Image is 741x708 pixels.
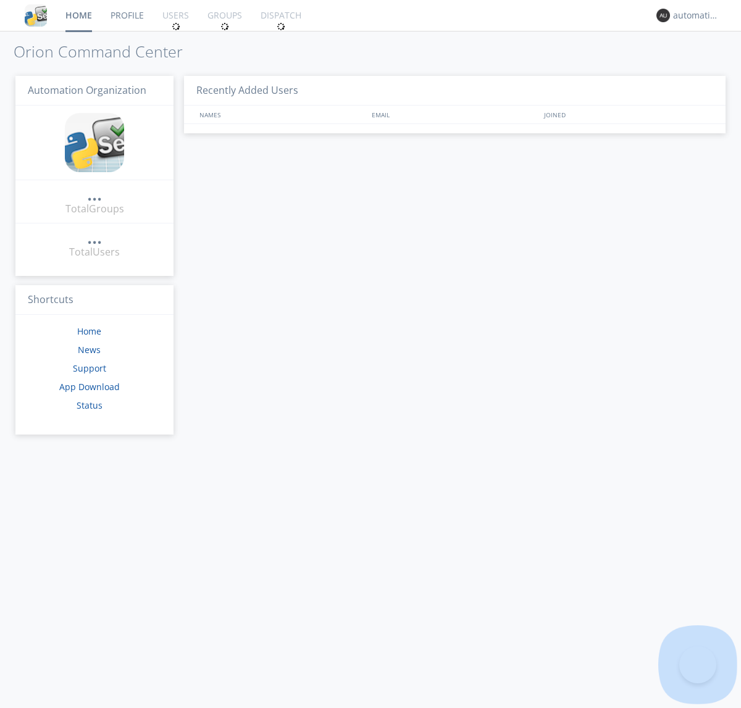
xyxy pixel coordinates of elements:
img: spin.svg [220,22,229,31]
img: spin.svg [172,22,180,31]
div: Total Users [69,245,120,259]
img: cddb5a64eb264b2086981ab96f4c1ba7 [25,4,47,27]
a: Support [73,362,106,374]
a: Home [77,325,101,337]
div: JOINED [541,106,714,123]
div: ... [87,188,102,200]
a: ... [87,231,102,245]
iframe: Toggle Customer Support [679,646,716,683]
div: EMAIL [369,106,541,123]
a: Status [77,399,103,411]
img: cddb5a64eb264b2086981ab96f4c1ba7 [65,113,124,172]
a: App Download [59,381,120,393]
div: NAMES [196,106,366,123]
div: ... [87,231,102,243]
a: News [78,344,101,356]
div: Total Groups [65,202,124,216]
img: 373638.png [656,9,670,22]
h3: Shortcuts [15,285,174,315]
div: automation+atlas0009 [673,9,719,22]
a: ... [87,188,102,202]
span: Automation Organization [28,83,146,97]
h3: Recently Added Users [184,76,726,106]
img: spin.svg [277,22,285,31]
